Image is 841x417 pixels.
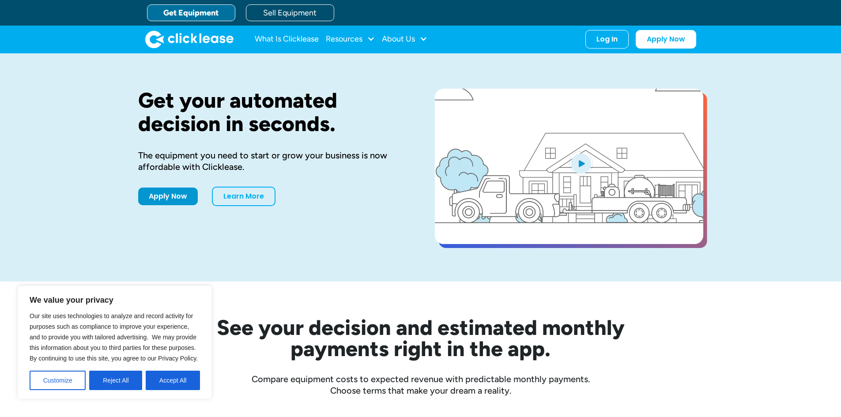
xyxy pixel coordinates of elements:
div: Log In [596,35,618,44]
a: What Is Clicklease [255,30,319,48]
span: Our site uses technologies to analyze and record activity for purposes such as compliance to impr... [30,312,198,362]
a: Apply Now [138,188,198,205]
img: Blue play button logo on a light blue circular background [569,151,593,176]
a: open lightbox [435,89,703,244]
button: Customize [30,371,86,390]
a: Sell Equipment [246,4,334,21]
a: Apply Now [636,30,696,49]
div: The equipment you need to start or grow your business is now affordable with Clicklease. [138,150,407,173]
img: Clicklease logo [145,30,234,48]
p: We value your privacy [30,295,200,305]
div: About Us [382,30,427,48]
a: Get Equipment [147,4,235,21]
a: home [145,30,234,48]
h2: See your decision and estimated monthly payments right in the app. [173,317,668,359]
button: Reject All [89,371,142,390]
h1: Get your automated decision in seconds. [138,89,407,135]
a: Learn More [212,187,275,206]
div: Resources [326,30,375,48]
div: Compare equipment costs to expected revenue with predictable monthly payments. Choose terms that ... [138,373,703,396]
div: We value your privacy [18,286,212,399]
button: Accept All [146,371,200,390]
